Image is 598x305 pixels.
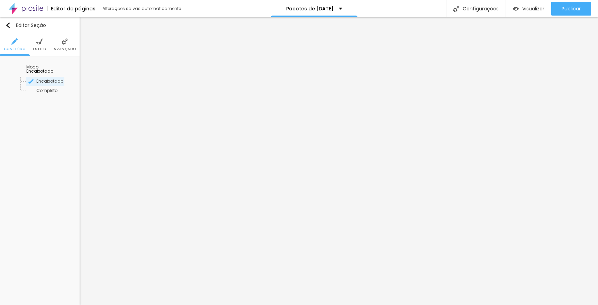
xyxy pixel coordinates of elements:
span: Encaixotado [26,68,53,74]
div: Editar Seção [5,22,46,28]
img: Icone [62,38,68,45]
img: Icone [453,6,459,12]
span: Visualizar [522,6,544,11]
img: Icone [11,38,18,45]
span: Encaixotado [36,78,63,84]
img: view-1.svg [513,6,519,12]
div: Alterações salvas automaticamente [102,7,182,11]
div: Modo [26,65,53,69]
span: Completo [36,87,57,93]
iframe: Editor [80,17,598,305]
span: Publicar [562,6,581,11]
span: Conteúdo [4,47,26,51]
span: Estilo [33,47,46,51]
button: Visualizar [506,2,551,16]
img: Icone [28,78,34,84]
button: Publicar [551,2,591,16]
img: Icone [36,38,43,45]
span: Avançado [54,47,76,51]
img: Icone [5,22,11,28]
p: Pacotes de [DATE] [286,6,334,11]
div: Editor de páginas [47,6,96,11]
